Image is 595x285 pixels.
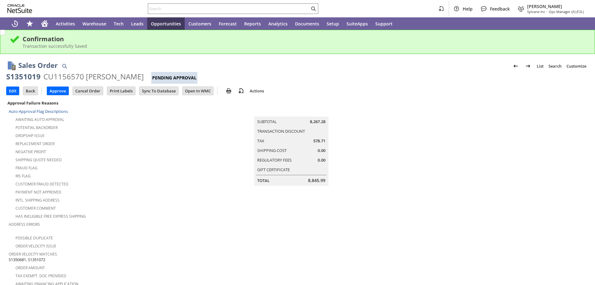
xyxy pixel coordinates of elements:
a: SuiteApps [343,17,372,30]
img: Quick Find [61,62,68,70]
a: Actions [247,88,267,94]
input: Search [148,5,310,12]
a: Opportunities [147,17,185,30]
a: Home [37,17,52,30]
span: Reports [244,21,261,27]
span: 0.00 [318,157,325,163]
span: Leads [131,21,143,27]
a: Intl. Shipping Address [15,198,59,203]
a: Tech [110,17,127,30]
a: Dropship Issue [15,133,45,138]
a: Search [546,61,564,71]
a: Support [372,17,396,30]
span: S1350681, S1351072 [9,257,45,263]
input: Print Labels [107,87,135,95]
span: 578.71 [313,138,325,144]
a: RIS flag [15,173,31,179]
span: - [546,9,548,14]
span: Analytics [268,21,288,27]
a: Shipping Cost [257,148,287,153]
a: Total [257,178,270,183]
input: Sync To Database [139,87,178,95]
a: Customer Fraud Detected [15,181,68,187]
img: Previous [512,62,519,70]
a: Setup [323,17,343,30]
a: Awaiting Auto-Approval [15,117,64,122]
a: Recent Records [7,17,22,30]
a: Customize [564,61,589,71]
div: Transaction successfully Saved [23,43,585,49]
div: S1351019 [6,72,41,82]
div: Approval Failure Reasons [6,99,198,107]
a: Analytics [265,17,291,30]
svg: Home [41,20,48,27]
a: Warehouse [79,17,110,30]
span: Opportunities [151,21,181,27]
svg: Recent Records [11,20,19,27]
caption: Summary [254,107,328,117]
svg: logo [7,4,32,13]
a: Customers [185,17,215,30]
a: Order Amount [15,265,45,270]
a: Potential Backorder [15,125,58,130]
h1: Sales Order [18,60,58,70]
img: Next [524,62,532,70]
div: Confirmation [23,35,585,43]
span: 8,845.99 [308,177,325,184]
a: Shipping Quote Needed [15,157,62,163]
span: Sylvane Inc [527,9,545,14]
span: 0.00 [318,148,325,154]
span: SuiteApps [346,21,368,27]
a: Activities [52,17,79,30]
a: Subtotal [257,119,277,124]
a: Has Ineligible Free Express Shipping [15,214,86,219]
a: Regulatory Fees [257,157,292,163]
a: Auto-Approval Flag Descriptions [9,109,68,114]
a: Payment not approved [15,189,61,195]
span: Help [463,6,473,12]
span: Tech [114,21,124,27]
a: Negative Profit [15,149,46,154]
span: Setup [327,21,339,27]
a: Fraud Flag [15,165,37,171]
span: Support [375,21,393,27]
a: Reports [240,17,265,30]
a: Possible Duplicate [15,235,53,241]
span: Feedback [490,6,510,12]
span: Activities [56,21,75,27]
span: [PERSON_NAME] [527,3,584,9]
a: Transaction Discount [257,128,305,134]
a: Forecast [215,17,240,30]
span: Customers [188,21,211,27]
span: Ops Manager (A) (F2L) [549,9,584,14]
a: Order Velocity Issue [15,243,56,249]
svg: Search [310,5,317,12]
img: print.svg [225,87,232,95]
div: Shortcuts [22,17,37,30]
input: Open In WMC [183,87,213,95]
input: Edit [7,87,19,95]
a: Address Errors [9,222,40,227]
a: List [534,61,546,71]
a: Customer Comment [15,206,56,211]
a: Leads [127,17,147,30]
input: Cancel Order [73,87,103,95]
svg: Shortcuts [26,20,33,27]
input: Back [23,87,37,95]
span: 8,267.28 [310,119,325,125]
input: Approve [47,87,68,95]
a: Gift Certificate [257,167,290,172]
a: Order Velocity Matches [9,252,57,257]
a: Tax [257,138,264,144]
span: Warehouse [82,21,106,27]
span: Documents [295,21,319,27]
a: Tax Exempt. Doc Provided [15,273,66,278]
img: add-record.svg [237,87,245,95]
span: Forecast [219,21,237,27]
a: Documents [291,17,323,30]
div: CU1156570 [PERSON_NAME] [43,72,144,82]
div: Pending Approval [151,72,197,84]
a: Replacement Order [15,141,55,146]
